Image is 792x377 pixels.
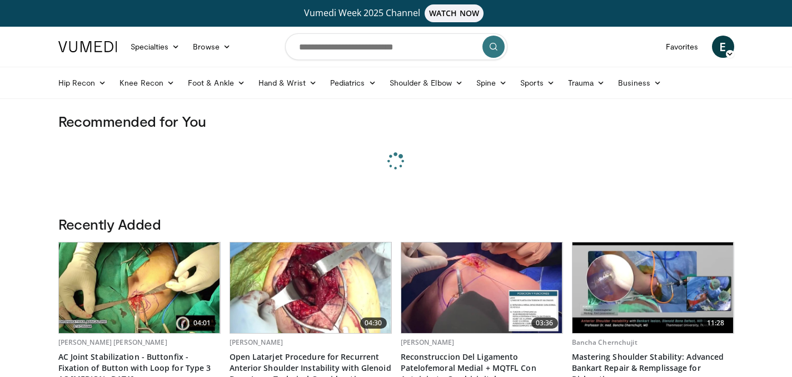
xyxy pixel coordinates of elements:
a: [PERSON_NAME] [PERSON_NAME] [58,338,167,347]
a: Shoulder & Elbow [383,72,470,94]
a: Sports [514,72,561,94]
h3: Recommended for You [58,112,734,130]
a: Business [611,72,668,94]
a: Browse [186,36,237,58]
a: Specialties [124,36,187,58]
a: [PERSON_NAME] [230,338,283,347]
span: 11:28 [703,318,729,329]
a: Hip Recon [52,72,113,94]
a: Trauma [561,72,612,94]
a: Knee Recon [113,72,181,94]
a: Vumedi Week 2025 ChannelWATCH NOW [60,4,733,22]
span: 04:01 [189,318,216,329]
a: Spine [470,72,514,94]
a: E [712,36,734,58]
a: Foot & Ankle [181,72,252,94]
span: 03:36 [531,318,558,329]
a: 04:30 [230,242,391,333]
img: 12bfd8a1-61c9-4857-9f26-c8a25e8997c8.620x360_q85_upscale.jpg [572,242,734,333]
input: Search topics, interventions [285,33,507,60]
a: Favorites [659,36,705,58]
img: 48f6f21f-43ea-44b1-a4e1-5668875d038e.620x360_q85_upscale.jpg [401,242,562,333]
h3: Recently Added [58,215,734,233]
a: [PERSON_NAME] [401,338,455,347]
a: 03:36 [401,242,562,333]
a: Pediatrics [323,72,383,94]
img: c2f644dc-a967-485d-903d-283ce6bc3929.620x360_q85_upscale.jpg [59,242,220,333]
img: 2b2da37e-a9b6-423e-b87e-b89ec568d167.620x360_q85_upscale.jpg [230,242,391,333]
span: WATCH NOW [425,4,484,22]
img: VuMedi Logo [58,41,117,52]
a: Bancha Chernchujit [572,338,637,347]
a: 04:01 [59,242,220,333]
a: 11:28 [572,242,734,333]
span: 04:30 [360,318,387,329]
a: Hand & Wrist [252,72,323,94]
